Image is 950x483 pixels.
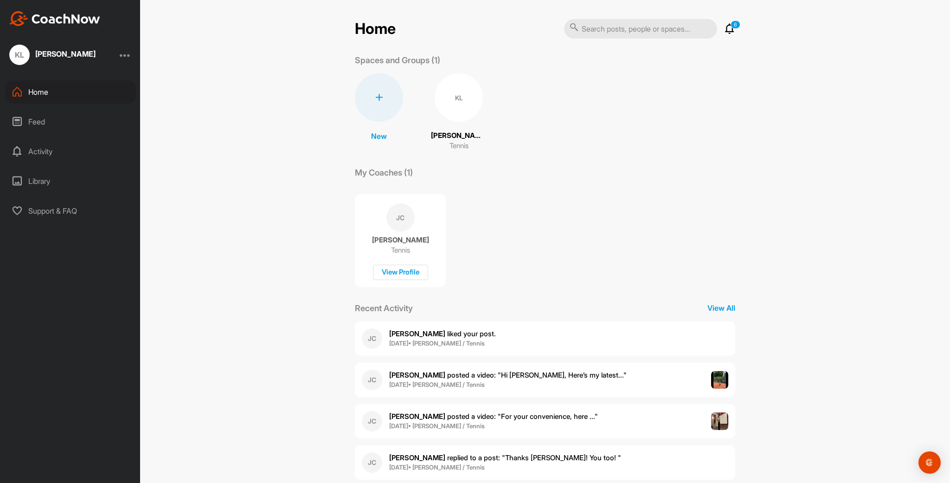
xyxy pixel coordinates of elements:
h2: Home [355,20,396,38]
div: Feed [5,110,136,133]
div: JC [386,203,415,232]
p: Tennis [449,141,469,151]
b: [PERSON_NAME] [389,329,445,338]
a: KL[PERSON_NAME]Tennis [431,73,487,151]
span: replied to a post : "Thanks [PERSON_NAME]! You too! " [389,453,621,462]
p: My Coaches (1) [355,166,413,179]
p: Spaces and Groups (1) [355,54,440,66]
b: [DATE] • [PERSON_NAME] / Tennis [389,422,485,430]
div: Library [5,170,136,193]
span: posted a video : " Hi [PERSON_NAME], Here’s my latest... " [389,371,627,379]
div: KL [435,73,483,122]
span: posted a video : " For your convenience, here ... " [389,412,598,421]
b: [PERSON_NAME] [389,453,445,462]
p: 6 [731,20,740,29]
p: [PERSON_NAME] [431,131,487,141]
div: Activity [5,140,136,163]
span: liked your post . [389,329,496,338]
img: post image [711,412,729,430]
p: Recent Activity [355,302,413,314]
img: CoachNow [9,11,100,26]
b: [DATE] • [PERSON_NAME] / Tennis [389,381,485,388]
div: JC [362,411,382,431]
div: JC [362,452,382,473]
p: Tennis [391,246,410,255]
b: [DATE] • [PERSON_NAME] / Tennis [389,339,485,347]
b: [PERSON_NAME] [389,412,445,421]
div: JC [362,370,382,390]
div: [PERSON_NAME] [35,50,96,58]
div: Support & FAQ [5,199,136,222]
p: View All [707,302,735,313]
p: [PERSON_NAME] [372,235,429,245]
img: post image [711,371,729,389]
b: [PERSON_NAME] [389,371,445,379]
div: Open Intercom Messenger [918,451,941,474]
div: Home [5,80,136,104]
b: [DATE] • [PERSON_NAME] / Tennis [389,463,485,471]
p: New [371,131,387,142]
div: View Profile [373,265,428,280]
input: Search posts, people or spaces... [564,19,717,39]
div: KL [9,45,30,65]
div: JC [362,328,382,349]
